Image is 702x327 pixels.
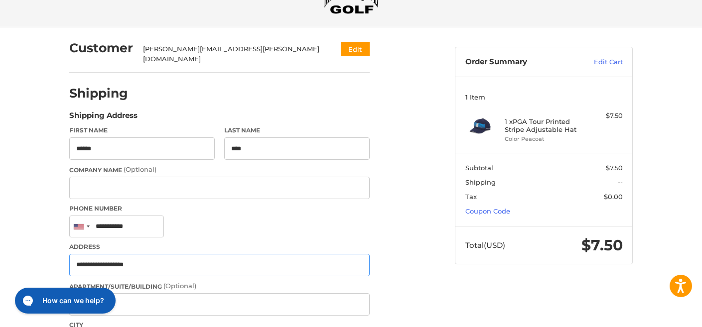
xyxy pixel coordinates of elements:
span: Subtotal [465,164,493,172]
div: United States: +1 [70,216,93,237]
h4: 1 x PGA Tour Printed Stripe Adjustable Hat [505,117,581,134]
label: Last Name [224,126,370,135]
span: Shipping [465,178,496,186]
span: $0.00 [604,193,623,201]
label: Phone Number [69,204,370,213]
button: Edit [341,42,370,56]
span: -- [618,178,623,186]
label: Company Name [69,165,370,175]
label: Apartment/Suite/Building [69,281,370,291]
h2: Shipping [69,86,128,101]
a: Edit Cart [572,57,623,67]
div: $7.50 [583,111,623,121]
span: Tax [465,193,477,201]
a: Coupon Code [465,207,510,215]
span: $7.50 [606,164,623,172]
div: [PERSON_NAME][EMAIL_ADDRESS][PERSON_NAME][DOMAIN_NAME] [143,44,322,64]
h2: Customer [69,40,133,56]
li: Color Peacoat [505,135,581,143]
small: (Optional) [163,282,196,290]
h3: 1 Item [465,93,623,101]
label: First Name [69,126,215,135]
span: $7.50 [581,236,623,254]
span: Total (USD) [465,240,505,250]
label: Address [69,242,370,251]
legend: Shipping Address [69,110,138,126]
small: (Optional) [124,165,156,173]
h3: Order Summary [465,57,572,67]
iframe: Gorgias live chat messenger [10,284,119,317]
